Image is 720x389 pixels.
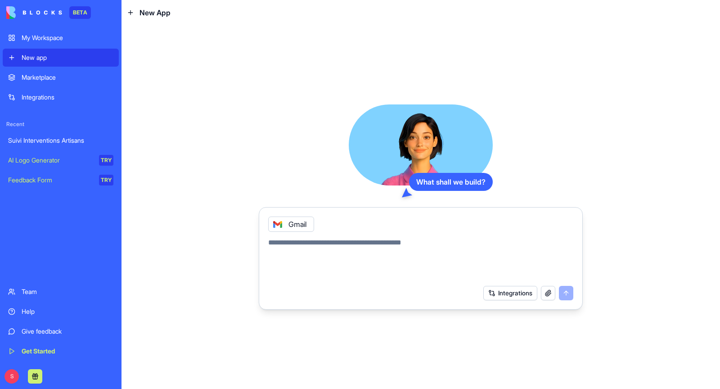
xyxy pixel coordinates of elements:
[22,347,113,356] div: Get Started
[3,342,119,360] a: Get Started
[8,176,93,185] div: Feedback Form
[3,283,119,301] a: Team
[99,155,113,166] div: TRY
[99,175,113,185] div: TRY
[268,217,314,232] div: Gmail
[6,6,91,19] a: BETA
[22,53,113,62] div: New app
[22,93,113,102] div: Integrations
[483,286,537,300] button: Integrations
[8,136,113,145] div: Suivi Interventions Artisans
[3,322,119,340] a: Give feedback
[409,173,493,191] div: What shall we build?
[22,287,113,296] div: Team
[8,156,93,165] div: AI Logo Generator
[3,151,119,169] a: AI Logo GeneratorTRY
[3,68,119,86] a: Marketplace
[22,33,113,42] div: My Workspace
[3,131,119,149] a: Suivi Interventions Artisans
[3,88,119,106] a: Integrations
[6,6,62,19] img: logo
[139,7,171,18] span: New App
[3,171,119,189] a: Feedback FormTRY
[3,121,119,128] span: Recent
[4,369,19,384] span: S
[3,49,119,67] a: New app
[3,303,119,321] a: Help
[22,307,113,316] div: Help
[3,29,119,47] a: My Workspace
[22,327,113,336] div: Give feedback
[22,73,113,82] div: Marketplace
[69,6,91,19] div: BETA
